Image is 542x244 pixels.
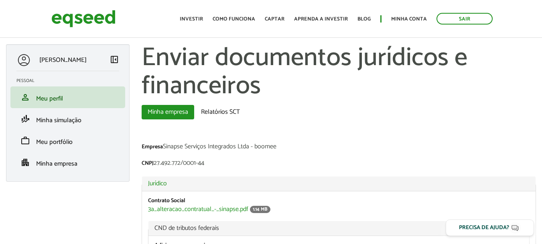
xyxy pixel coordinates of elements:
[357,16,371,22] a: Blog
[265,16,284,22] a: Captar
[36,158,77,169] span: Minha empresa
[213,16,255,22] a: Como funciona
[148,180,530,187] a: Jurídico
[20,158,30,167] span: apartment
[16,158,119,167] a: apartmentMinha empresa
[36,115,81,126] span: Minha simulação
[39,56,87,64] p: [PERSON_NAME]
[142,161,154,166] label: CNPJ
[16,92,119,102] a: personMeu perfil
[10,108,125,130] li: Minha simulação
[20,92,30,102] span: person
[16,136,119,146] a: workMeu portfólio
[16,114,119,124] a: finance_modeMinha simulação
[10,152,125,173] li: Minha empresa
[391,16,427,22] a: Minha conta
[294,16,348,22] a: Aprenda a investir
[142,105,194,119] a: Minha empresa
[142,144,163,150] label: Empresa
[148,198,185,204] label: Contrato Social
[10,86,125,108] li: Meu perfil
[142,144,536,152] div: Sinapse Serviços Integrados Ltda - boomee
[250,206,270,213] span: 1.14 MB
[154,225,523,232] span: CND de tributos federais
[110,55,119,66] a: Colapsar menu
[36,137,73,148] span: Meu portfólio
[180,16,203,22] a: Investir
[142,160,536,168] div: 27.492.772/0001-44
[10,130,125,152] li: Meu portfólio
[20,114,30,124] span: finance_mode
[36,93,63,104] span: Meu perfil
[142,44,536,101] h1: Enviar documentos jurídicos e financeiros
[16,78,125,83] h2: Pessoal
[20,136,30,146] span: work
[51,8,116,29] img: EqSeed
[110,55,119,64] span: left_panel_close
[148,206,248,213] a: 3a_alteracao_contratual_-_sinapse.pdf
[195,105,246,119] a: Relatórios SCT
[436,13,493,25] a: Sair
